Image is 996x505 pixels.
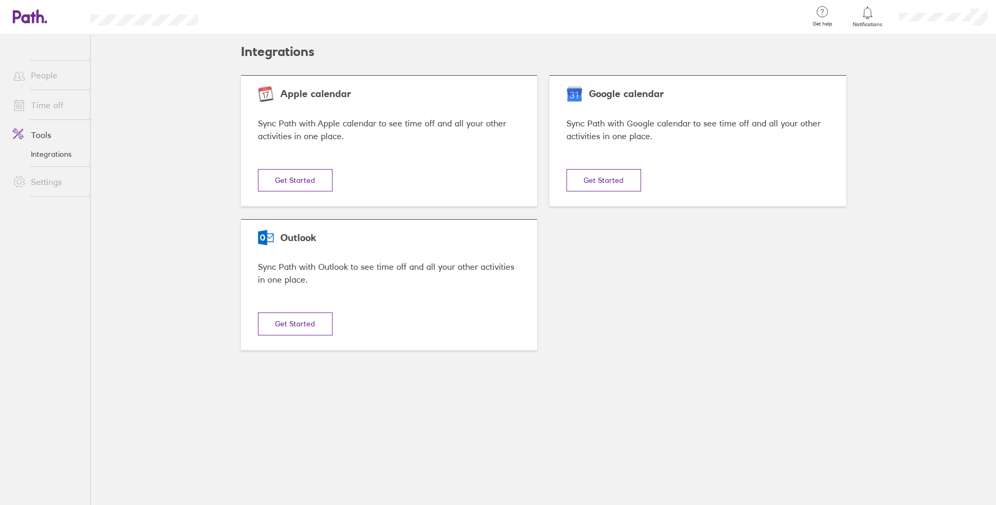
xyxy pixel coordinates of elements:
[566,89,829,100] div: Google calendar
[258,260,521,287] div: Sync Path with Outlook to see time off and all your other activities in one place.
[805,21,840,27] span: Get help
[4,65,90,86] a: People
[258,312,333,335] button: Get Started
[851,21,885,28] span: Notifications
[258,117,521,143] div: Sync Path with Apple calendar to see time off and all your other activities in one place.
[4,124,90,146] a: Tools
[4,146,90,163] a: Integrations
[566,117,829,143] div: Sync Path with Google calendar to see time off and all your other activities in one place.
[566,169,641,191] button: Get Started
[258,89,521,100] div: Apple calendar
[258,169,333,191] button: Get Started
[241,35,314,69] h2: Integrations
[851,5,885,28] a: Notifications
[4,94,90,116] a: Time off
[258,233,521,244] div: Outlook
[4,171,90,193] a: Settings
